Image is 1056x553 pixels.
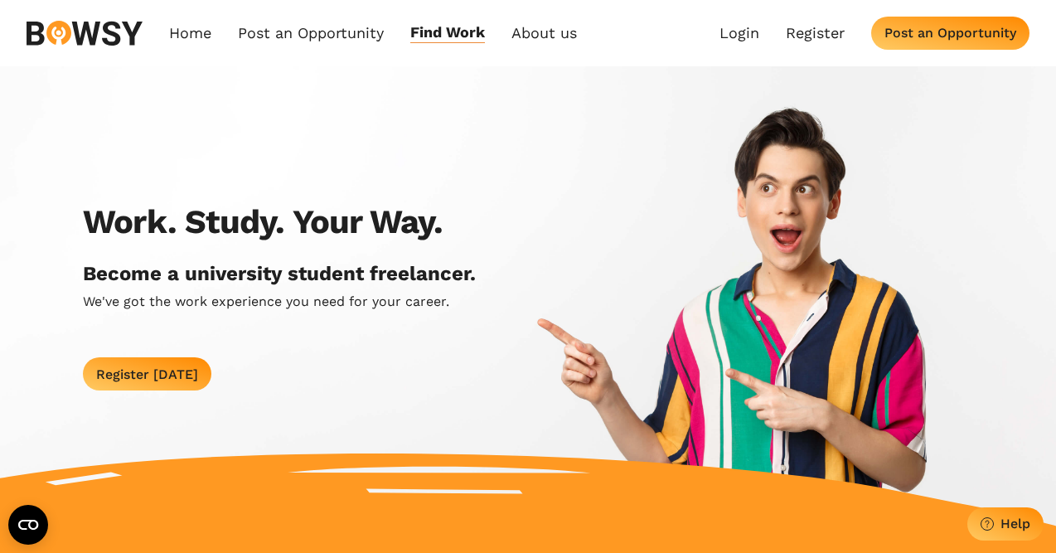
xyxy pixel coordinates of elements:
[83,357,211,390] button: Register [DATE]
[169,23,211,42] a: Home
[871,17,1029,50] button: Post an Opportunity
[884,25,1016,41] div: Post an Opportunity
[1000,516,1030,531] div: Help
[83,293,449,311] p: We've got the work experience you need for your career.
[967,507,1044,541] button: Help
[8,505,48,545] button: Open CMP widget
[83,262,476,286] h2: Become a university student freelancer.
[96,366,198,382] div: Register [DATE]
[83,202,443,242] h2: Work. Study. Your Way.
[786,24,845,42] a: Register
[719,24,759,42] a: Login
[27,21,143,46] img: svg%3e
